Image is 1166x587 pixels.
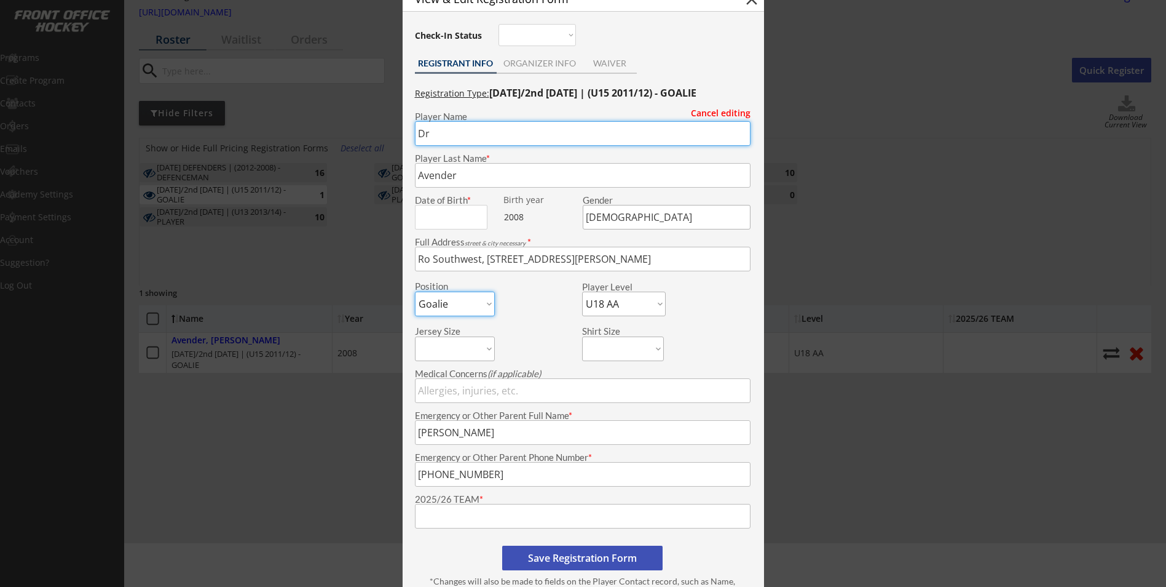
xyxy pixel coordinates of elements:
div: 2008 [504,211,581,223]
div: Player Last Name [415,154,750,163]
div: 2025/26 TEAM [415,495,750,504]
div: Player Level [582,282,666,292]
div: Player Name [415,112,750,121]
strong: [DATE]/2nd [DATE] | (U15 2011/12) - GOALIE [489,86,696,100]
em: street & city necessary [465,239,526,247]
div: Cancel editing [691,109,750,118]
div: REGISTRANT INFO [415,59,497,68]
em: (if applicable) [487,368,541,379]
div: Emergency or Other Parent Full Name [415,411,750,420]
input: Street, City, Province/State [415,247,750,271]
u: Registration Type: [415,87,489,99]
button: Save Registration Form [502,546,663,570]
div: WAIVER [583,59,637,68]
div: Birth year [503,196,580,204]
div: Full Address [415,238,750,247]
div: ORGANIZER INFO [497,59,583,68]
div: Jersey Size [415,327,478,336]
div: Medical Concerns [415,369,750,378]
div: We are transitioning the system to collect and store date of birth instead of just birth year to ... [503,196,580,205]
div: Shirt Size [582,327,645,336]
div: Check-In Status [415,31,484,40]
div: Gender [583,196,750,205]
input: Allergies, injuries, etc. [415,378,750,403]
div: Emergency or Other Parent Phone Number [415,453,750,462]
div: Position [415,282,478,291]
div: Date of Birth [415,196,495,205]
